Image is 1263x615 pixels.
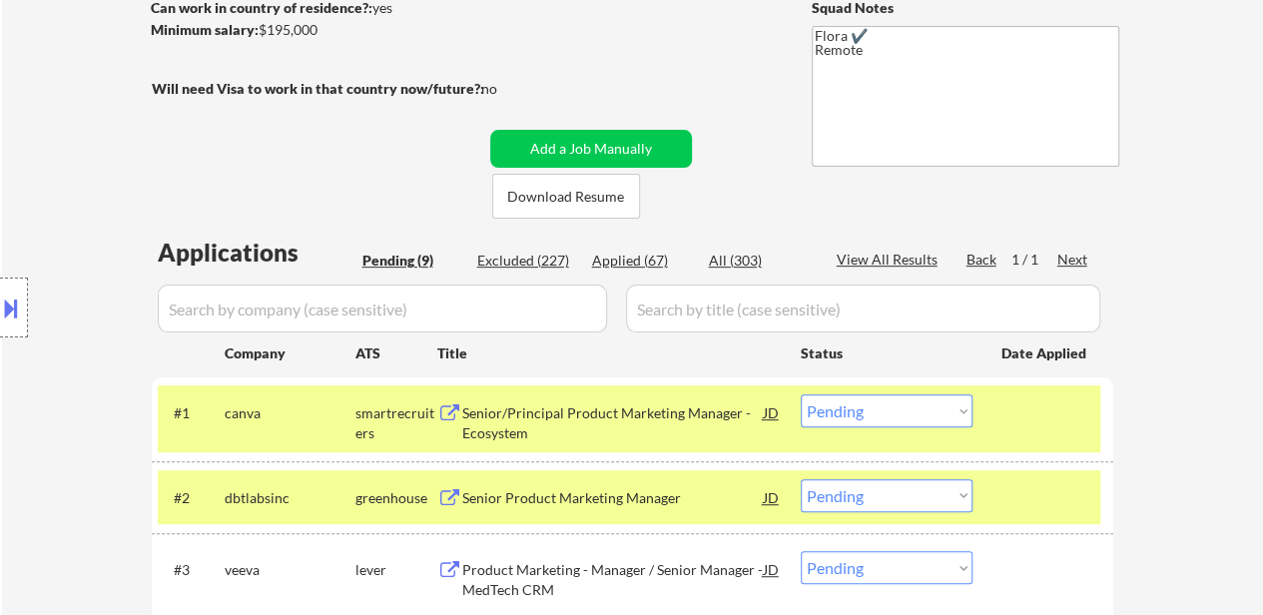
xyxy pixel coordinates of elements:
[158,285,607,332] input: Search by company (case sensitive)
[225,488,355,508] div: dbtlabsinc
[225,560,355,580] div: veeva
[437,343,782,363] div: Title
[626,285,1100,332] input: Search by title (case sensitive)
[151,20,483,40] div: $195,000
[462,403,764,442] div: Senior/Principal Product Marketing Manager - Ecosystem
[355,488,437,508] div: greenhouse
[355,560,437,580] div: lever
[481,79,538,99] div: no
[762,394,782,430] div: JD
[174,488,209,508] div: #2
[709,251,809,271] div: All (303)
[837,250,944,270] div: View All Results
[362,251,462,271] div: Pending (9)
[151,21,259,38] strong: Minimum salary:
[801,334,972,370] div: Status
[762,479,782,515] div: JD
[592,251,692,271] div: Applied (67)
[462,488,764,508] div: Senior Product Marketing Manager
[966,250,998,270] div: Back
[490,130,692,168] button: Add a Job Manually
[152,80,484,97] strong: Will need Visa to work in that country now/future?:
[1001,343,1089,363] div: Date Applied
[355,343,437,363] div: ATS
[462,560,764,599] div: Product Marketing - Manager / Senior Manager - MedTech CRM
[1011,250,1057,270] div: 1 / 1
[477,251,577,271] div: Excluded (227)
[174,560,209,580] div: #3
[355,403,437,442] div: smartrecruiters
[492,174,640,219] button: Download Resume
[762,551,782,587] div: JD
[1057,250,1089,270] div: Next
